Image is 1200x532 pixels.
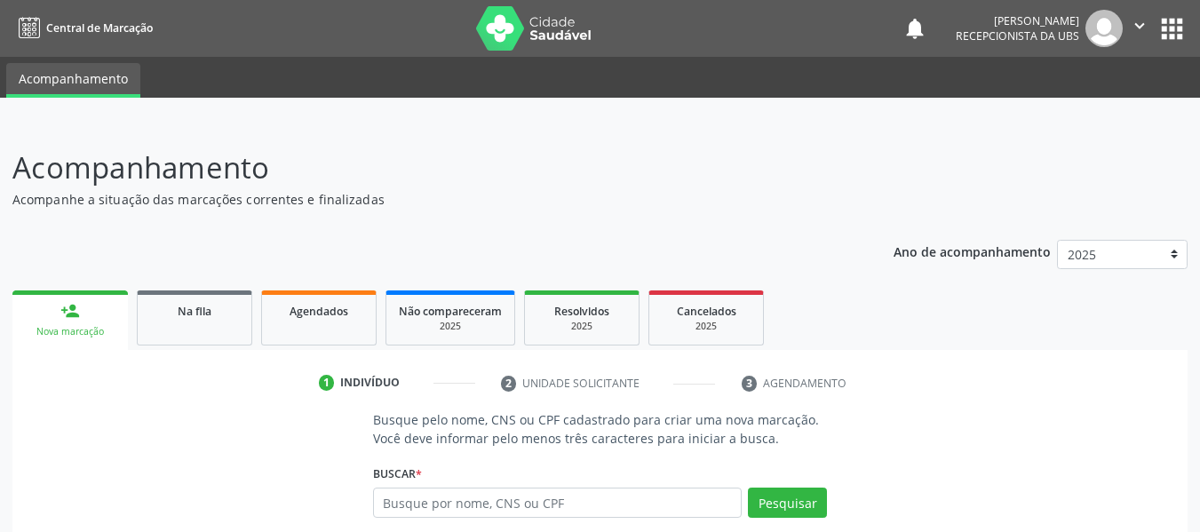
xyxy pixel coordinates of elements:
[373,460,422,488] label: Buscar
[1123,10,1156,47] button: 
[662,320,751,333] div: 2025
[748,488,827,518] button: Pesquisar
[25,325,115,338] div: Nova marcação
[340,375,400,391] div: Indivíduo
[677,304,736,319] span: Cancelados
[60,301,80,321] div: person_add
[319,375,335,391] div: 1
[554,304,609,319] span: Resolvidos
[894,240,1051,262] p: Ano de acompanhamento
[399,304,502,319] span: Não compareceram
[956,13,1079,28] div: [PERSON_NAME]
[1085,10,1123,47] img: img
[902,16,927,41] button: notifications
[12,146,835,190] p: Acompanhamento
[373,410,828,448] p: Busque pelo nome, CNS ou CPF cadastrado para criar uma nova marcação. Você deve informar pelo men...
[399,320,502,333] div: 2025
[46,20,153,36] span: Central de Marcação
[1156,13,1188,44] button: apps
[373,488,743,518] input: Busque por nome, CNS ou CPF
[6,63,140,98] a: Acompanhamento
[1130,16,1149,36] i: 
[178,304,211,319] span: Na fila
[537,320,626,333] div: 2025
[956,28,1079,44] span: Recepcionista da UBS
[290,304,348,319] span: Agendados
[12,190,835,209] p: Acompanhe a situação das marcações correntes e finalizadas
[12,13,153,43] a: Central de Marcação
